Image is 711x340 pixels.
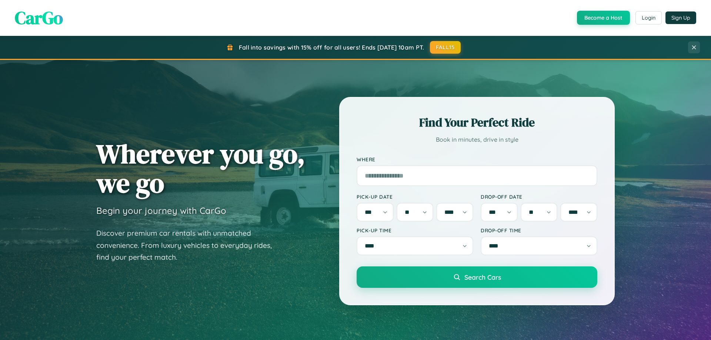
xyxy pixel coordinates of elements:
label: Pick-up Time [357,227,473,233]
label: Where [357,156,597,162]
label: Pick-up Date [357,193,473,200]
label: Drop-off Time [481,227,597,233]
button: Search Cars [357,266,597,288]
span: CarGo [15,6,63,30]
h3: Begin your journey with CarGo [96,205,226,216]
h1: Wherever you go, we go [96,139,305,198]
span: Search Cars [464,273,501,281]
button: FALL15 [430,41,461,54]
p: Book in minutes, drive in style [357,134,597,145]
button: Login [635,11,662,24]
p: Discover premium car rentals with unmatched convenience. From luxury vehicles to everyday rides, ... [96,227,281,263]
label: Drop-off Date [481,193,597,200]
span: Fall into savings with 15% off for all users! Ends [DATE] 10am PT. [239,44,424,51]
button: Become a Host [577,11,630,25]
h2: Find Your Perfect Ride [357,114,597,131]
button: Sign Up [665,11,696,24]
